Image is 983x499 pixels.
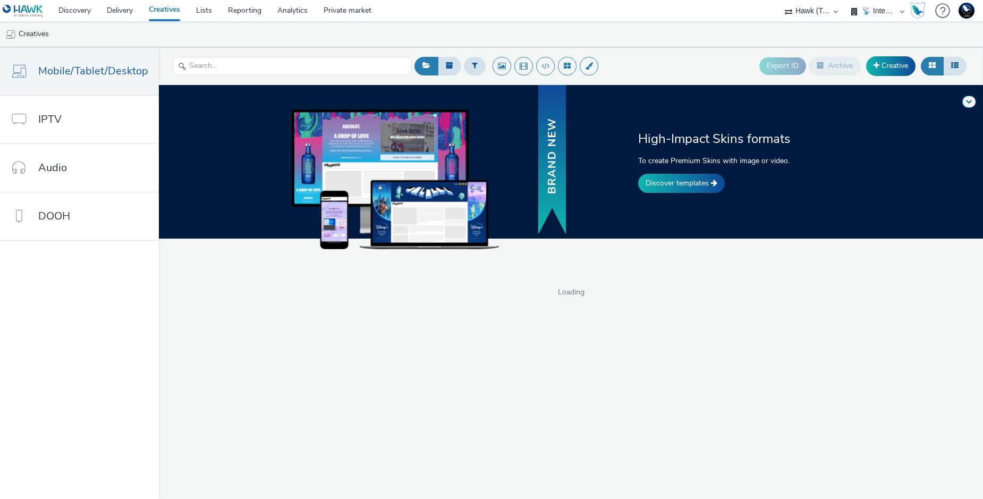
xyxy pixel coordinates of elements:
[5,29,16,40] img: mobile
[866,56,916,75] a: Creative
[536,83,568,237] img: banner with new text
[809,57,861,75] button: Archive
[959,3,974,19] img: Support Hawk
[638,155,838,166] p: To create Premium Skins with image or video.
[38,208,70,224] span: DOOH
[638,174,725,193] a: Discover templates
[292,109,499,249] img: example of skins on dekstop, tablet and mobile devices
[943,57,967,75] button: Table
[38,160,67,175] span: Audio
[38,112,62,127] span: IPTV
[3,4,44,18] img: undefined Logo
[638,130,838,147] h2: High-Impact Skins formats
[759,57,806,74] button: Export ID
[910,2,926,19] img: Hawk Academy
[910,2,930,19] a: Hawk Academy
[38,63,148,79] span: Mobile/Tablet/Desktop
[173,57,412,75] input: Search...
[921,57,944,75] button: Grid
[159,287,983,298] span: Loading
